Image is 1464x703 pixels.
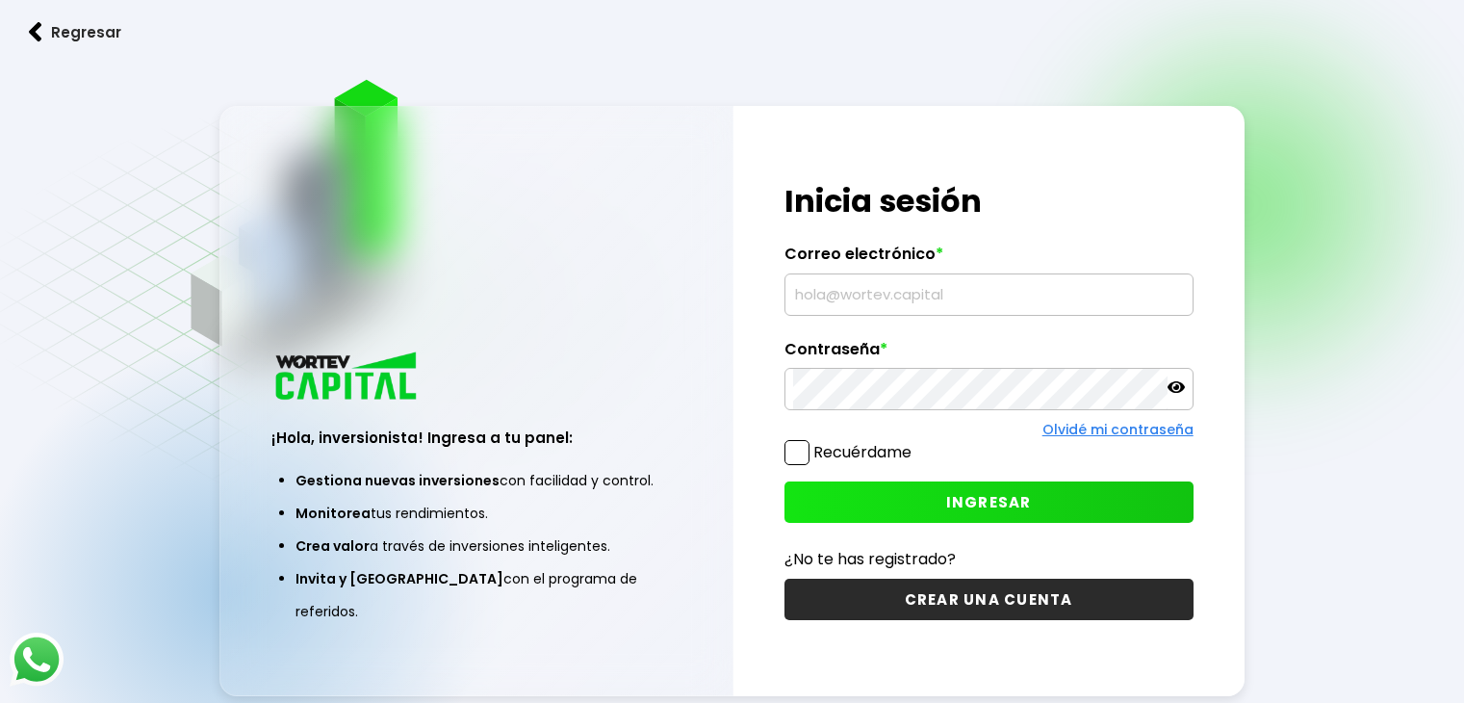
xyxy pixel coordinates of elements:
span: Gestiona nuevas inversiones [295,471,500,490]
label: Recuérdame [813,441,912,463]
h3: ¡Hola, inversionista! Ingresa a tu panel: [271,427,681,449]
img: logo_wortev_capital [271,350,424,406]
span: Crea valor [295,536,370,556]
a: Olvidé mi contraseña [1042,420,1194,439]
h1: Inicia sesión [784,178,1194,224]
img: flecha izquierda [29,22,42,42]
img: logos_whatsapp-icon.242b2217.svg [10,633,64,687]
span: Invita y [GEOGRAPHIC_DATA] [295,569,503,588]
li: a través de inversiones inteligentes. [295,530,656,562]
span: INGRESAR [946,492,1032,512]
button: INGRESAR [784,482,1194,523]
input: hola@wortev.capital [793,274,1185,315]
label: Contraseña [784,340,1194,369]
li: con el programa de referidos. [295,562,656,628]
li: tus rendimientos. [295,497,656,530]
li: con facilidad y control. [295,464,656,497]
button: CREAR UNA CUENTA [784,579,1194,620]
a: ¿No te has registrado?CREAR UNA CUENTA [784,547,1194,620]
label: Correo electrónico [784,245,1194,273]
p: ¿No te has registrado? [784,547,1194,571]
span: Monitorea [295,504,371,523]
